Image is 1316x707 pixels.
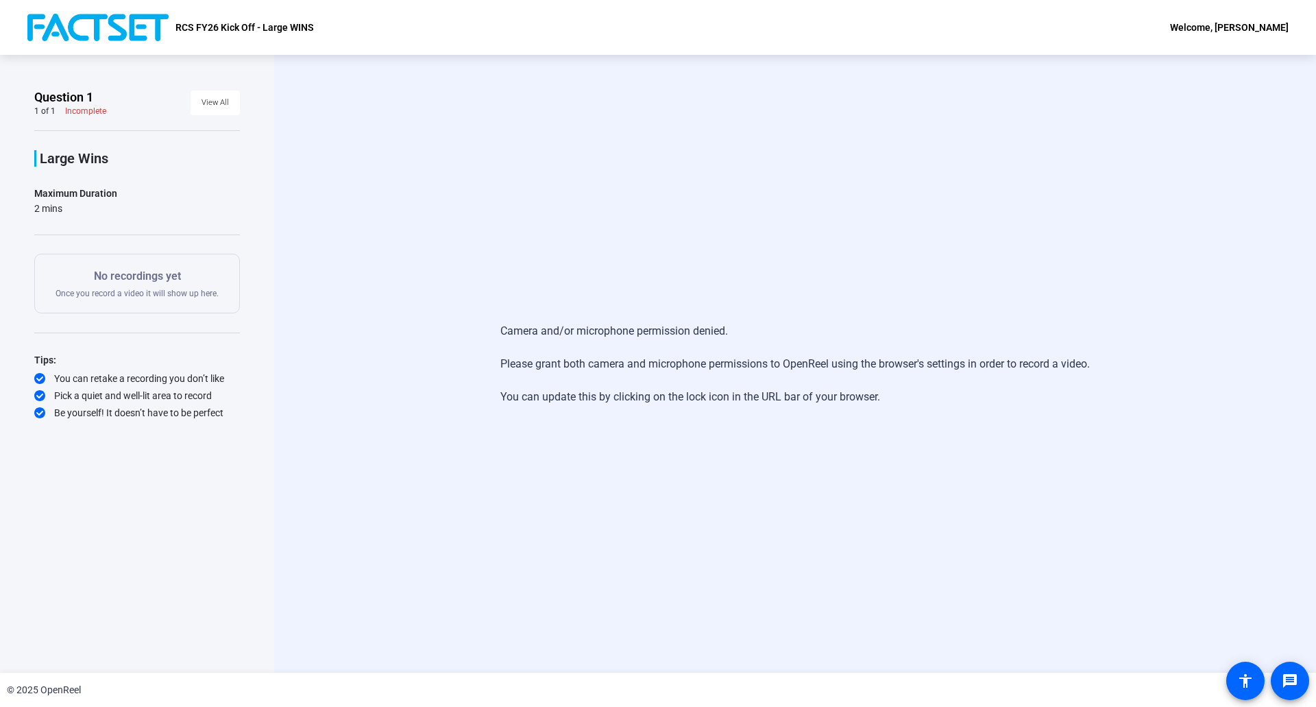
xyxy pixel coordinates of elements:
[27,14,169,41] img: OpenReel logo
[40,150,240,167] p: Large Wins
[56,268,219,299] div: Once you record a video it will show up here.
[1170,19,1289,36] div: Welcome, [PERSON_NAME]
[34,389,240,403] div: Pick a quiet and well-lit area to record
[56,268,219,285] p: No recordings yet
[7,683,81,697] div: © 2025 OpenReel
[34,202,117,215] div: 2 mins
[34,352,240,368] div: Tips:
[34,89,93,106] span: Question 1
[34,406,240,420] div: Be yourself! It doesn’t have to be perfect
[175,19,314,36] p: RCS FY26 Kick Off - Large WINS
[1237,673,1254,689] mat-icon: accessibility
[202,93,229,113] span: View All
[500,309,1090,419] div: Camera and/or microphone permission denied. Please grant both camera and microphone permissions t...
[191,91,240,115] button: View All
[34,185,117,202] div: Maximum Duration
[34,106,56,117] div: 1 of 1
[65,106,106,117] div: Incomplete
[34,372,240,385] div: You can retake a recording you don’t like
[1282,673,1298,689] mat-icon: message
